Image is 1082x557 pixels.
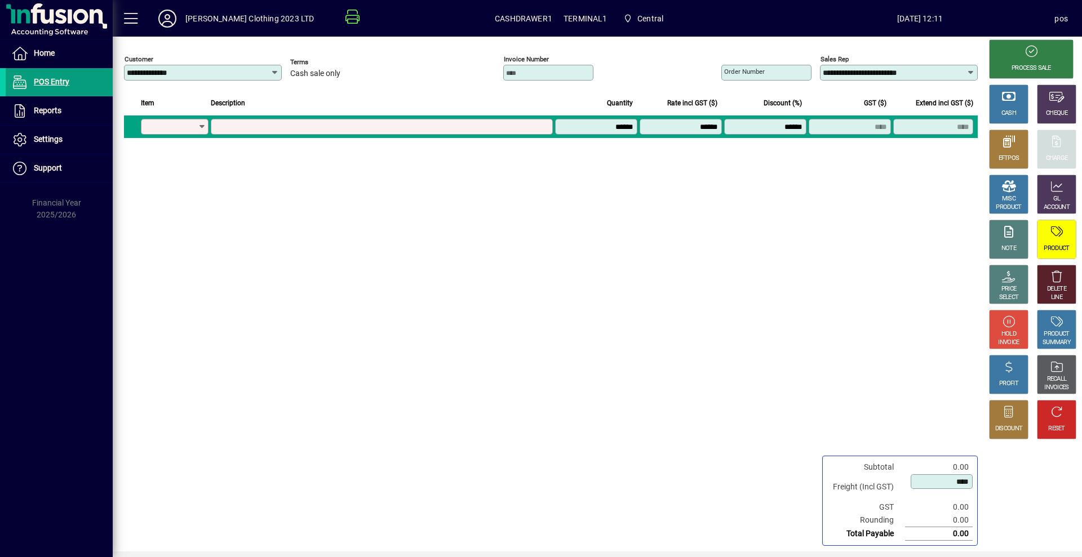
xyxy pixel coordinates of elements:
[916,97,973,109] span: Extend incl GST ($)
[905,461,973,474] td: 0.00
[1047,375,1067,384] div: RECALL
[1048,425,1065,433] div: RESET
[827,474,905,501] td: Freight (Incl GST)
[34,135,63,144] span: Settings
[1044,203,1070,212] div: ACCOUNT
[34,106,61,115] span: Reports
[1001,330,1016,338] div: HOLD
[786,10,1055,28] span: [DATE] 12:11
[1043,338,1071,347] div: SUMMARY
[34,77,69,86] span: POS Entry
[764,97,802,109] span: Discount (%)
[504,55,549,63] mat-label: Invoice number
[6,39,113,68] a: Home
[1046,154,1068,163] div: CHARGE
[905,514,973,527] td: 0.00
[1044,330,1069,338] div: PRODUCT
[290,69,340,78] span: Cash sale only
[827,461,905,474] td: Subtotal
[999,154,1019,163] div: EFTPOS
[905,527,973,541] td: 0.00
[6,97,113,125] a: Reports
[1001,244,1016,253] div: NOTE
[1044,244,1069,253] div: PRODUCT
[1001,285,1017,293] div: PRICE
[1012,64,1051,73] div: PROCESS SALE
[211,97,245,109] span: Description
[827,501,905,514] td: GST
[1051,293,1062,302] div: LINE
[999,293,1019,302] div: SELECT
[1054,10,1068,28] div: pos
[827,527,905,541] td: Total Payable
[1001,109,1016,118] div: CASH
[996,203,1021,212] div: PRODUCT
[1053,195,1061,203] div: GL
[827,514,905,527] td: Rounding
[149,8,185,29] button: Profile
[999,380,1018,388] div: PROFIT
[619,8,668,29] span: Central
[995,425,1022,433] div: DISCOUNT
[998,338,1019,347] div: INVOICE
[6,154,113,182] a: Support
[864,97,886,109] span: GST ($)
[1046,109,1067,118] div: CHEQUE
[1047,285,1066,293] div: DELETE
[607,97,633,109] span: Quantity
[34,48,55,57] span: Home
[724,68,765,75] mat-label: Order number
[34,163,62,172] span: Support
[564,10,607,28] span: TERMINAL1
[141,97,154,109] span: Item
[495,10,552,28] span: CASHDRAWER1
[1002,195,1016,203] div: MISC
[1044,384,1068,392] div: INVOICES
[125,55,153,63] mat-label: Customer
[905,501,973,514] td: 0.00
[6,126,113,154] a: Settings
[821,55,849,63] mat-label: Sales rep
[667,97,717,109] span: Rate incl GST ($)
[637,10,663,28] span: Central
[290,59,358,66] span: Terms
[185,10,314,28] div: [PERSON_NAME] Clothing 2023 LTD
